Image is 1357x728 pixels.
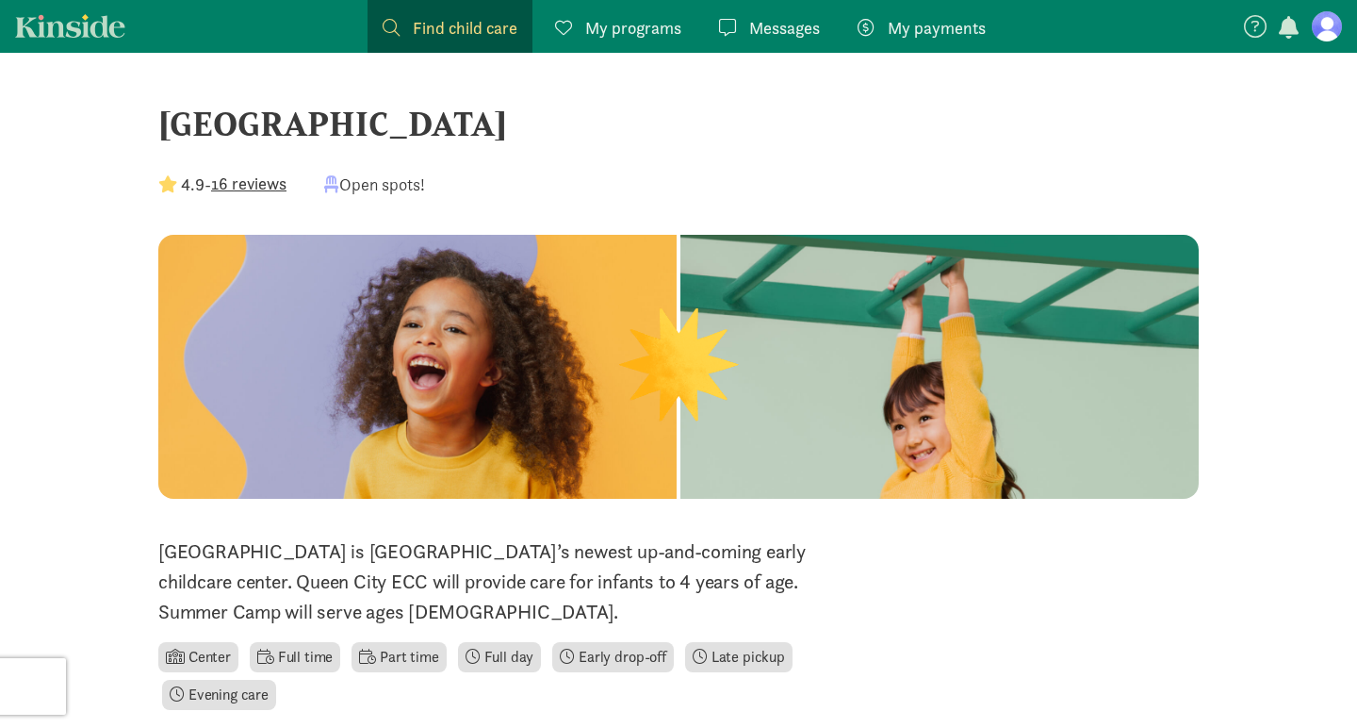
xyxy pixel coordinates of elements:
div: Open spots! [324,172,425,197]
a: Kinside [15,14,125,38]
li: Part time [352,642,446,672]
span: My payments [888,15,986,41]
li: Center [158,642,238,672]
button: 16 reviews [211,171,286,196]
li: Full time [250,642,340,672]
li: Evening care [162,680,276,710]
span: My programs [585,15,681,41]
div: - [158,172,286,197]
span: Find child care [413,15,517,41]
strong: 4.9 [181,174,204,195]
p: [GEOGRAPHIC_DATA] is [GEOGRAPHIC_DATA]’s newest up-and-coming early childcare center. Queen City ... [158,537,868,627]
li: Late pickup [685,642,793,672]
span: Messages [749,15,820,41]
div: [GEOGRAPHIC_DATA] [158,98,1199,149]
li: Early drop-off [552,642,674,672]
li: Full day [458,642,542,672]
